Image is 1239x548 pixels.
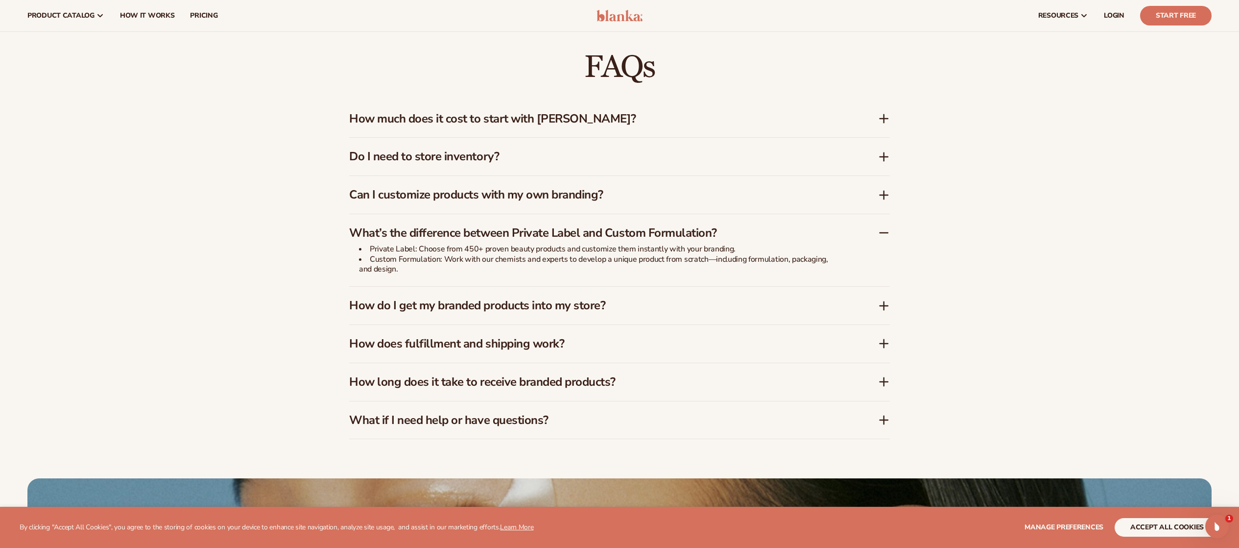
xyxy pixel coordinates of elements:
span: Manage preferences [1025,523,1103,532]
h3: How much does it cost to start with [PERSON_NAME]? [349,112,849,126]
iframe: Intercom live chat [1205,515,1229,538]
span: How It Works [120,12,175,20]
p: By clicking "Accept All Cookies", you agree to the storing of cookies on your device to enhance s... [20,523,534,532]
h3: What if I need help or have questions? [349,413,849,427]
h3: How do I get my branded products into my store? [349,299,849,313]
h3: How long does it take to receive branded products? [349,375,849,389]
h2: FAQs [349,51,890,84]
span: LOGIN [1104,12,1124,20]
span: pricing [190,12,217,20]
button: Manage preferences [1025,518,1103,537]
a: Start Free [1140,6,1212,25]
li: Custom Formulation: Work with our chemists and experts to develop a unique product from scratch—i... [359,254,839,275]
a: Learn More [500,523,533,532]
h3: What’s the difference between Private Label and Custom Formulation? [349,226,849,240]
img: logo [596,10,643,22]
span: 1 [1225,515,1233,523]
button: accept all cookies [1115,518,1219,537]
h3: Do I need to store inventory? [349,149,849,164]
span: product catalog [27,12,95,20]
li: Private Label: Choose from 450+ proven beauty products and customize them instantly with your bra... [359,244,839,254]
h3: Can I customize products with my own branding? [349,188,849,202]
h3: How does fulfillment and shipping work? [349,337,849,351]
span: resources [1038,12,1078,20]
